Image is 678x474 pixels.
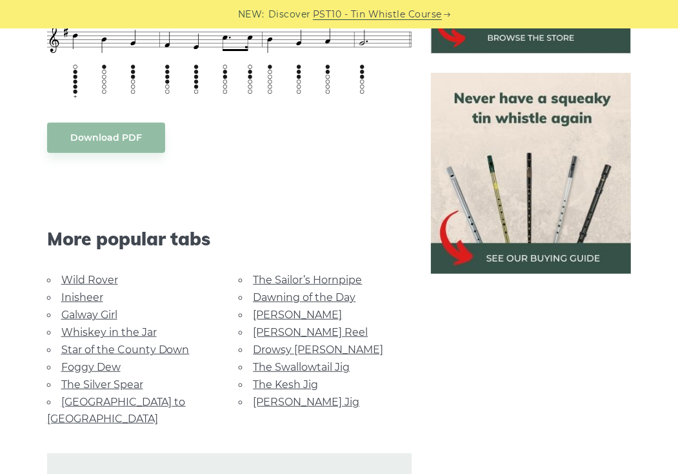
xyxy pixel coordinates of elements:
a: PST10 - Tin Whistle Course [313,7,442,22]
img: tin whistle buying guide [431,73,631,273]
span: NEW: [238,7,264,22]
a: Galway Girl [61,309,117,321]
span: More popular tabs [47,228,412,250]
a: [PERSON_NAME] [253,309,342,321]
a: Whiskey in the Jar [61,326,157,338]
a: The Sailor’s Hornpipe [253,274,362,286]
a: [PERSON_NAME] Jig [253,396,359,408]
a: Foggy Dew [61,361,121,373]
a: The Silver Spear [61,378,143,391]
a: Download PDF [47,123,165,153]
a: Dawning of the Day [253,291,355,304]
a: Drowsy [PERSON_NAME] [253,344,383,356]
a: Inisheer [61,291,103,304]
a: [PERSON_NAME] Reel [253,326,368,338]
a: The Swallowtail Jig [253,361,350,373]
span: Discover [268,7,311,22]
a: The Kesh Jig [253,378,318,391]
a: [GEOGRAPHIC_DATA] to [GEOGRAPHIC_DATA] [47,396,186,425]
a: Star of the County Down [61,344,190,356]
a: Wild Rover [61,274,118,286]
